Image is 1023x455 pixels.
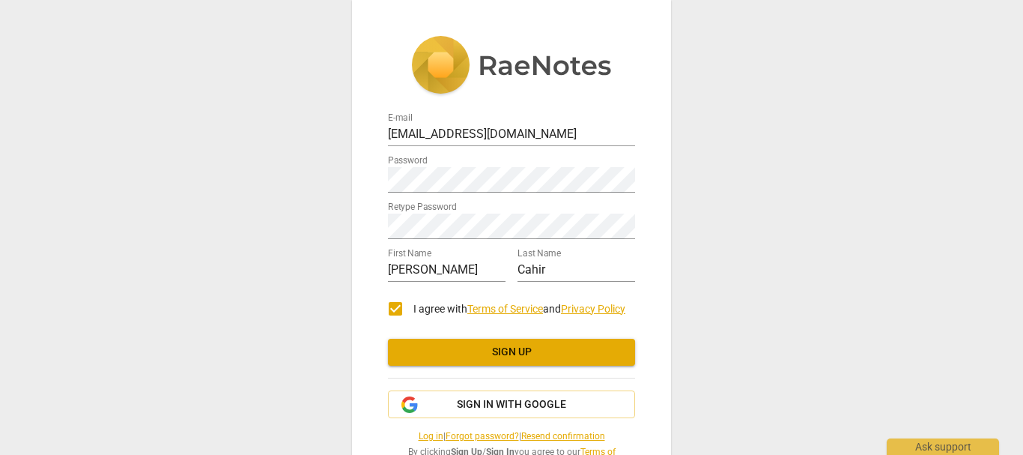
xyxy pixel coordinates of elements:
[411,36,612,97] img: 5ac2273c67554f335776073100b6d88f.svg
[388,391,635,419] button: Sign in with Google
[388,339,635,366] button: Sign up
[388,114,413,123] label: E-mail
[561,303,625,315] a: Privacy Policy
[388,430,635,443] span: | |
[517,249,561,258] label: Last Name
[446,431,519,442] a: Forgot password?
[388,203,457,212] label: Retype Password
[467,303,543,315] a: Terms of Service
[388,249,431,258] label: First Name
[419,431,443,442] a: Log in
[457,397,566,412] span: Sign in with Google
[887,439,999,455] div: Ask support
[400,345,623,360] span: Sign up
[413,303,625,315] span: I agree with and
[388,157,428,166] label: Password
[521,431,605,442] a: Resend confirmation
